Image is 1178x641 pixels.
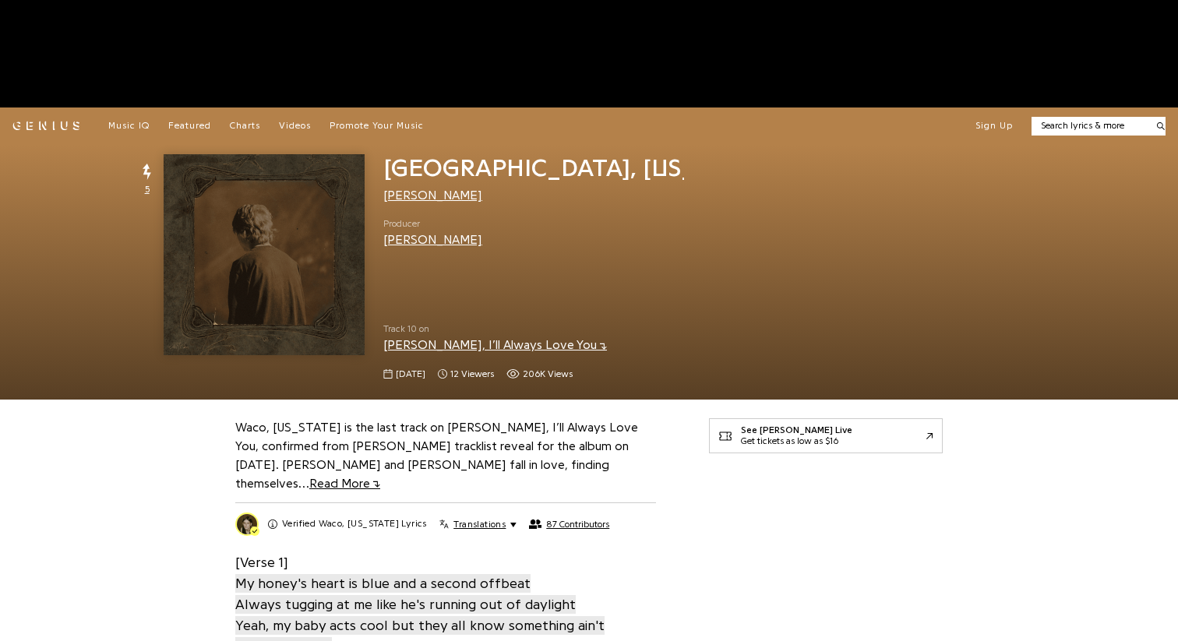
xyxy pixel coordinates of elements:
[235,574,576,614] span: My honey's heart is blue and a second offbeat Always tugging at me like he's running out of daylight
[108,121,150,130] span: Music IQ
[396,368,425,381] span: [DATE]
[230,121,260,130] span: Charts
[383,156,775,181] span: [GEOGRAPHIC_DATA], [US_STATE]
[383,339,607,351] a: [PERSON_NAME], I’ll Always Love You
[235,421,638,490] a: Waco, [US_STATE] is the last track on [PERSON_NAME], I’ll Always Love You, confirmed from [PERSON...
[453,518,506,530] span: Translations
[1032,119,1148,132] input: Search lyrics & more
[975,120,1013,132] button: Sign Up
[279,120,311,132] a: Videos
[108,120,150,132] a: Music IQ
[330,121,424,130] span: Promote Your Music
[506,368,573,381] span: 206,039 views
[330,120,424,132] a: Promote Your Music
[282,518,427,530] h2: Waco, [US_STATE] Lyrics
[383,234,482,246] a: [PERSON_NAME]
[741,425,852,436] div: See [PERSON_NAME] Live
[164,154,365,355] img: Cover art for Waco, Texas by Ethel Cain
[230,120,260,132] a: Charts
[438,368,494,381] span: 12 viewers
[279,121,311,130] span: Videos
[383,217,482,231] span: Producer
[168,120,211,132] a: Featured
[709,166,710,167] iframe: Primis Frame
[546,519,609,530] span: 87 Contributors
[383,189,482,202] a: [PERSON_NAME]
[439,518,517,530] button: Translations
[145,183,150,196] span: 5
[709,418,943,453] a: See [PERSON_NAME] LiveGet tickets as low as $16
[741,436,852,447] div: Get tickets as low as $16
[529,519,609,530] button: 87 Contributors
[309,477,380,490] span: Read More
[523,368,573,381] span: 206K views
[235,572,576,615] a: My honey's heart is blue and a second offbeatAlways tugging at me like he's running out of daylight
[383,322,684,336] span: Track 10 on
[450,368,494,381] span: 12 viewers
[168,121,211,130] span: Featured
